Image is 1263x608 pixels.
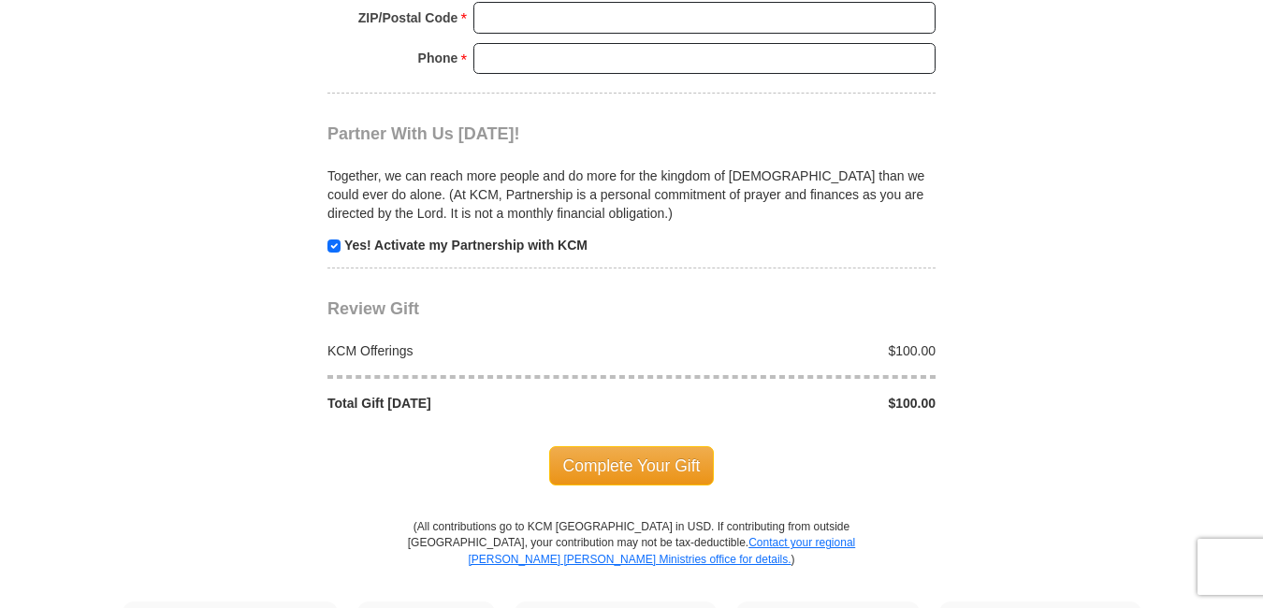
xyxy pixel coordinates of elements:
strong: ZIP/Postal Code [358,5,458,31]
div: KCM Offerings [318,341,632,360]
strong: Yes! Activate my Partnership with KCM [344,238,588,253]
a: Contact your regional [PERSON_NAME] [PERSON_NAME] Ministries office for details. [468,536,855,565]
p: Together, we can reach more people and do more for the kingdom of [DEMOGRAPHIC_DATA] than we coul... [327,166,936,223]
span: Partner With Us [DATE]! [327,124,520,143]
strong: Phone [418,45,458,71]
div: $100.00 [631,341,946,360]
div: $100.00 [631,394,946,413]
span: Review Gift [327,299,419,318]
div: Total Gift [DATE] [318,394,632,413]
p: (All contributions go to KCM [GEOGRAPHIC_DATA] in USD. If contributing from outside [GEOGRAPHIC_D... [407,519,856,601]
span: Complete Your Gift [549,446,715,485]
